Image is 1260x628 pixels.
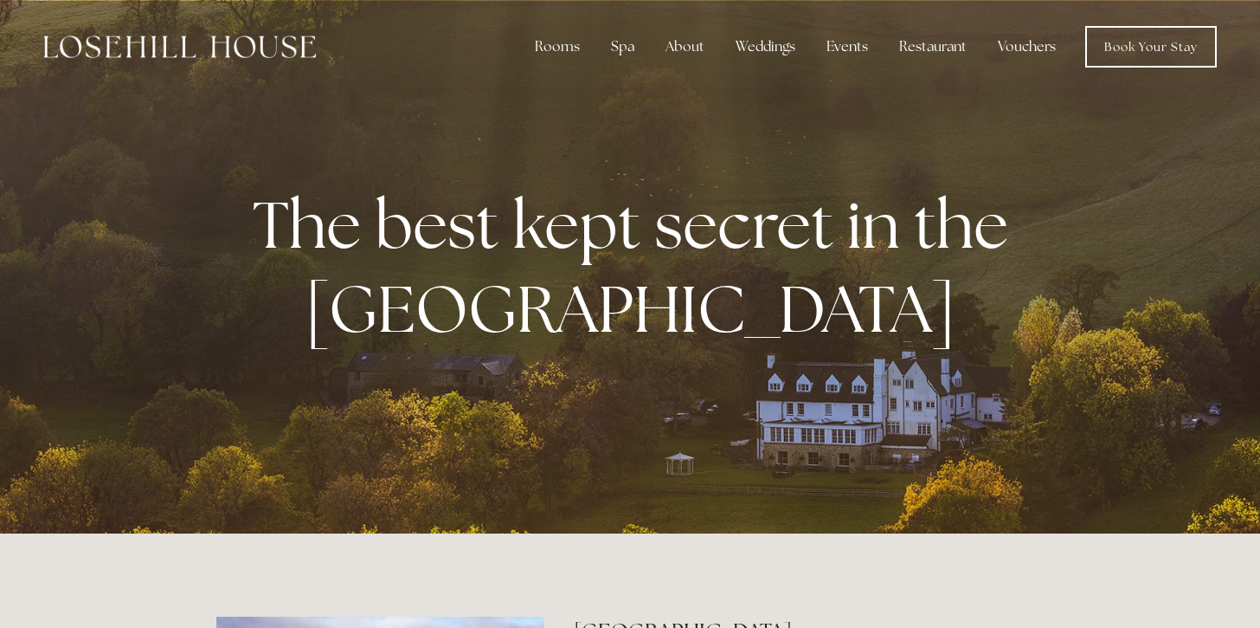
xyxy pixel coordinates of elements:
div: About [652,29,718,64]
a: Vouchers [984,29,1070,64]
div: Spa [597,29,648,64]
div: Restaurant [885,29,980,64]
img: Losehill House [43,36,316,58]
a: Book Your Stay [1085,26,1217,68]
div: Weddings [722,29,809,64]
div: Events [813,29,882,64]
strong: The best kept secret in the [GEOGRAPHIC_DATA] [253,182,1022,352]
div: Rooms [521,29,594,64]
